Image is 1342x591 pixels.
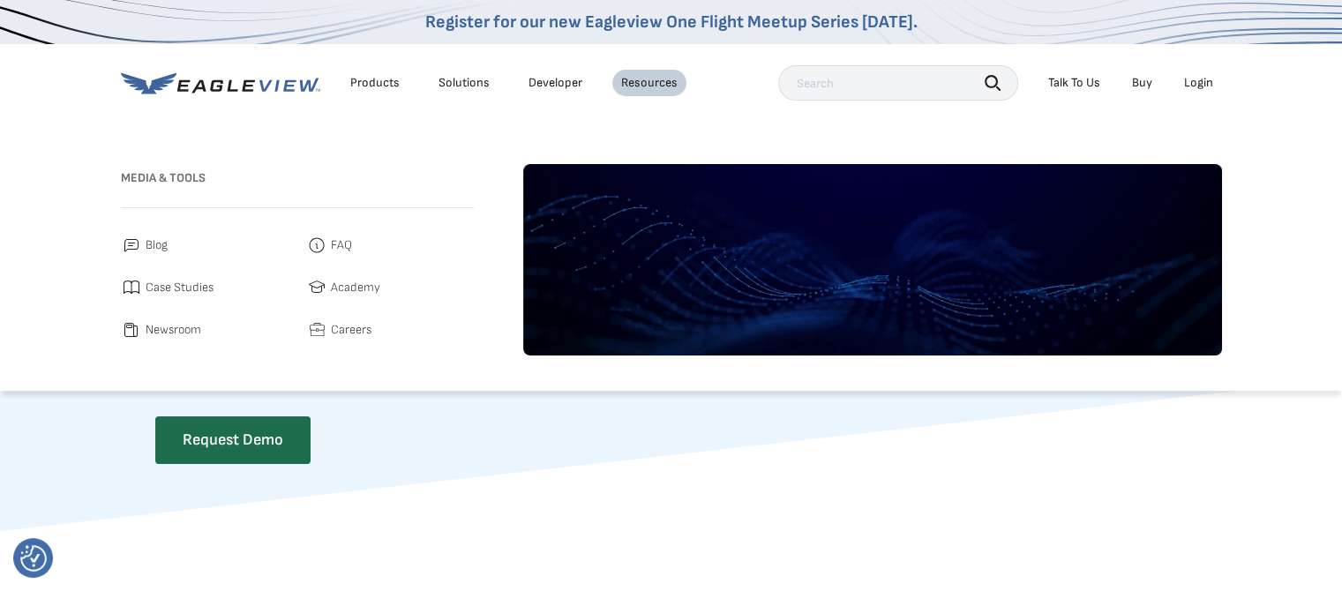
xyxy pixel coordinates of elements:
[155,416,311,464] a: Request Demo
[146,319,201,340] span: Newsroom
[1132,75,1152,91] a: Buy
[121,235,142,256] img: blog.svg
[306,277,474,298] a: Academy
[778,65,1018,101] input: Search
[331,235,352,256] span: FAQ
[121,277,289,298] a: Case Studies
[121,277,142,298] img: case_studies.svg
[425,11,918,33] a: Register for our new Eagleview One Flight Meetup Series [DATE].
[306,319,327,340] img: careers.svg
[306,319,474,340] a: Careers
[306,235,474,256] a: FAQ
[121,235,289,256] a: Blog
[306,235,327,256] img: faq.svg
[1048,75,1100,91] div: Talk To Us
[350,75,400,91] div: Products
[1184,75,1213,91] div: Login
[529,75,582,91] a: Developer
[146,277,214,298] span: Case Studies
[20,545,47,572] img: Revisit consent button
[121,319,142,340] img: newsroom.svg
[306,277,327,298] img: academy.svg
[523,164,1222,355] img: default-image.webp
[146,235,168,256] span: Blog
[20,545,47,572] button: Consent Preferences
[121,164,474,192] h3: Media & Tools
[331,277,380,298] span: Academy
[621,75,678,91] div: Resources
[439,75,490,91] div: Solutions
[121,319,289,340] a: Newsroom
[331,319,371,340] span: Careers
